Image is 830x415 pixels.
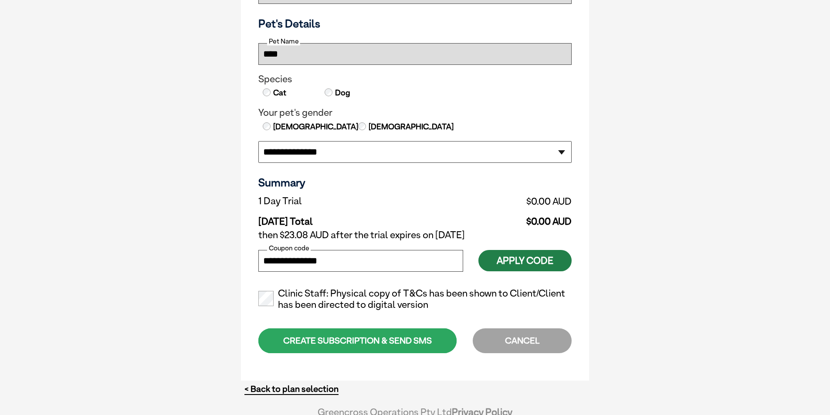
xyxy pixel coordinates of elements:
td: $0.00 AUD [429,193,572,209]
button: Apply Code [478,250,572,271]
legend: Your pet's gender [258,107,572,118]
div: CREATE SUBSCRIPTION & SEND SMS [258,328,457,353]
td: $0.00 AUD [429,209,572,227]
h3: Summary [258,176,572,189]
label: Clinic Staff: Physical copy of T&Cs has been shown to Client/Client has been directed to digital ... [258,288,572,310]
input: Clinic Staff: Physical copy of T&Cs has been shown to Client/Client has been directed to digital ... [258,291,274,306]
td: [DATE] Total [258,209,429,227]
td: 1 Day Trial [258,193,429,209]
label: Coupon code [267,244,311,252]
a: < Back to plan selection [244,384,339,395]
legend: Species [258,74,572,85]
h3: Pet's Details [255,17,575,30]
div: CANCEL [473,328,572,353]
td: then $23.08 AUD after the trial expires on [DATE] [258,227,572,243]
